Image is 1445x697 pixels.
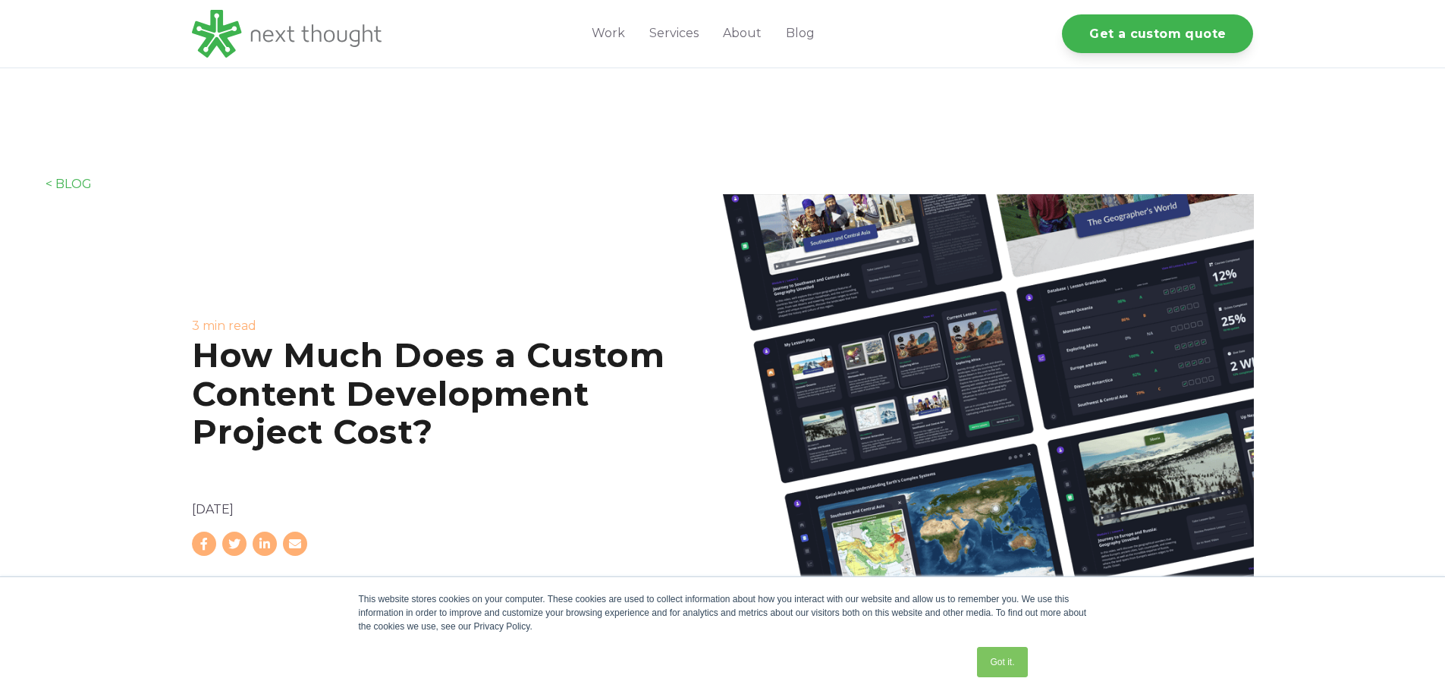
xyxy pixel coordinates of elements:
p: [DATE] [192,500,723,520]
img: Custom content development cost [723,194,1254,684]
label: 3 min read [192,319,256,333]
a: Get a custom quote [1062,14,1253,53]
img: LG - NextThought Logo [192,10,382,58]
h1: How Much Does a Custom Content Development Project Cost? [192,336,723,451]
div: This website stores cookies on your computer. These cookies are used to collect information about... [359,592,1087,633]
a: < BLOG [46,177,92,191]
a: Got it. [977,647,1027,677]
